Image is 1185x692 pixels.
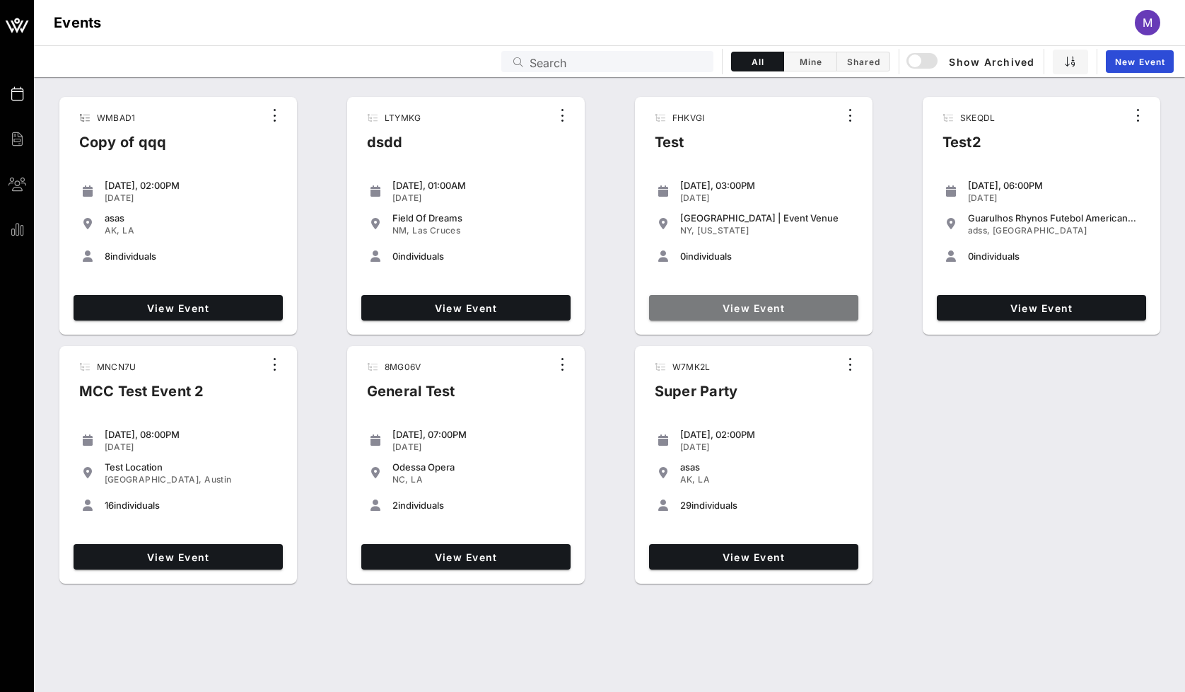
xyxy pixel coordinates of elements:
[68,380,216,414] div: MCC Test Event 2
[680,500,691,511] span: 29
[105,180,277,191] div: [DATE], 02:00PM
[680,192,853,204] div: [DATE]
[968,225,991,236] span: adss,
[412,225,460,236] span: Las Cruces
[79,302,277,314] span: View Event
[392,474,409,485] span: NC,
[1114,57,1165,67] span: New Event
[74,544,283,570] a: View Event
[649,544,858,570] a: View Event
[122,225,134,236] span: LA
[97,362,136,372] span: MNCN7U
[680,250,686,262] span: 0
[837,52,890,71] button: Shared
[392,429,565,440] div: [DATE], 07:00PM
[680,461,853,473] div: asas
[1106,50,1174,73] a: New Event
[392,461,565,473] div: Odessa Opera
[367,551,565,563] span: View Event
[655,551,853,563] span: View Event
[361,544,571,570] a: View Event
[993,225,1087,236] span: [GEOGRAPHIC_DATA]
[105,192,277,204] div: [DATE]
[105,500,277,511] div: individuals
[68,131,178,165] div: Copy of qqq
[105,225,120,236] span: AK,
[105,442,277,453] div: [DATE]
[680,250,853,262] div: individuals
[392,500,398,511] span: 2
[968,192,1140,204] div: [DATE]
[385,113,421,123] span: LTYMKG
[392,250,398,262] span: 0
[356,380,467,414] div: General Test
[105,429,277,440] div: [DATE], 08:00PM
[960,113,996,123] span: SKEQDL
[680,180,853,191] div: [DATE], 03:00PM
[361,295,571,321] a: View Event
[698,474,710,485] span: LA
[105,250,277,262] div: individuals
[793,57,828,67] span: Mine
[655,302,853,314] span: View Event
[680,225,695,236] span: NY,
[731,52,784,71] button: All
[54,11,102,34] h1: Events
[392,250,565,262] div: individuals
[105,250,110,262] span: 8
[740,57,775,67] span: All
[392,225,410,236] span: NM,
[105,212,277,224] div: asas
[392,500,565,511] div: individuals
[105,461,277,473] div: Test Location
[649,295,858,321] a: View Event
[392,212,565,224] div: Field Of Dreams
[697,225,749,236] span: [US_STATE]
[356,131,431,165] div: dsdd
[680,442,853,453] div: [DATE]
[392,192,565,204] div: [DATE]
[97,113,136,123] span: WMBAD1
[846,57,881,67] span: Shared
[411,474,423,485] span: LA
[680,500,853,511] div: individuals
[784,52,837,71] button: Mine
[1135,10,1160,35] div: M
[367,302,565,314] span: View Event
[79,551,277,563] span: View Event
[672,362,711,372] span: W7MK2L
[74,295,283,321] a: View Event
[968,180,1140,191] div: [DATE], 06:00PM
[942,302,1140,314] span: View Event
[968,212,1140,224] div: Guarulhos Rhynos Futebol Americano2323
[680,474,696,485] span: AK,
[1143,16,1152,30] span: M
[643,131,714,165] div: Test
[931,131,1005,165] div: Test2
[680,212,853,224] div: [GEOGRAPHIC_DATA] | Event Venue
[968,250,1140,262] div: individuals
[672,113,705,123] span: FHKVGI
[392,180,565,191] div: [DATE], 01:00AM
[385,362,421,372] span: 8MG06V
[643,380,749,414] div: Super Party
[392,442,565,453] div: [DATE]
[909,53,1034,70] span: Show Archived
[908,49,1035,74] button: Show Archived
[105,474,202,485] span: [GEOGRAPHIC_DATA],
[105,500,114,511] span: 16
[204,474,231,485] span: Austin
[680,429,853,440] div: [DATE], 02:00PM
[968,250,974,262] span: 0
[937,295,1146,321] a: View Event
